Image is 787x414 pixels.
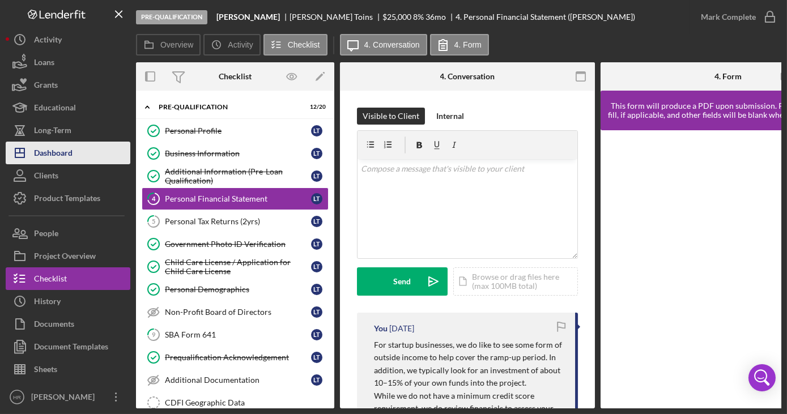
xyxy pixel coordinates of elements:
[34,313,74,338] div: Documents
[363,108,419,125] div: Visible to Client
[714,72,742,81] div: 4. Form
[142,391,329,414] a: CDFI Geographic Data
[311,329,322,340] div: L T
[6,358,130,381] a: Sheets
[159,104,297,110] div: Pre-Qualification
[311,261,322,272] div: L T
[389,324,414,333] time: 2025-09-30 17:45
[152,217,155,225] tspan: 5
[165,167,311,185] div: Additional Information (Pre-Loan Qualification)
[311,193,322,204] div: L T
[219,72,252,81] div: Checklist
[357,267,448,296] button: Send
[142,210,329,233] a: 5Personal Tax Returns (2yrs)LT
[160,40,193,49] label: Overview
[13,394,21,400] text: HR
[152,331,156,338] tspan: 9
[430,34,489,56] button: 4. Form
[165,126,311,135] div: Personal Profile
[165,330,311,339] div: SBA Form 641
[216,12,280,22] b: [PERSON_NAME]
[228,40,253,49] label: Activity
[6,245,130,267] button: Project Overview
[165,149,311,158] div: Business Information
[311,306,322,318] div: L T
[34,267,67,293] div: Checklist
[165,240,311,249] div: Government Photo ID Verification
[34,245,96,270] div: Project Overview
[382,12,411,22] span: $25,000
[701,6,756,28] div: Mark Complete
[142,369,329,391] a: Additional DocumentationLT
[288,40,320,49] label: Checklist
[413,12,424,22] div: 8 %
[165,217,311,226] div: Personal Tax Returns (2yrs)
[311,238,322,250] div: L T
[6,386,130,408] button: HR[PERSON_NAME]
[142,278,329,301] a: Personal DemographicsLT
[364,40,420,49] label: 4. Conversation
[374,324,388,333] div: You
[34,290,61,315] div: History
[311,284,322,295] div: L T
[263,34,327,56] button: Checklist
[6,290,130,313] button: History
[357,108,425,125] button: Visible to Client
[142,346,329,369] a: Prequalification AcknowledgementLT
[165,375,311,385] div: Additional Documentation
[142,165,329,187] a: Additional Information (Pre-Loan Qualification)LT
[165,308,311,317] div: Non-Profit Board of Directors
[690,6,781,28] button: Mark Complete
[142,119,329,142] a: Personal ProfileLT
[34,358,57,383] div: Sheets
[6,313,130,335] button: Documents
[311,148,322,159] div: L T
[28,386,102,411] div: [PERSON_NAME]
[311,374,322,386] div: L T
[305,104,326,110] div: 12 / 20
[34,335,108,361] div: Document Templates
[748,364,776,391] div: Open Intercom Messenger
[165,194,311,203] div: Personal Financial Statement
[6,335,130,358] button: Document Templates
[142,323,329,346] a: 9SBA Form 641LT
[6,267,130,290] button: Checklist
[152,195,156,202] tspan: 4
[436,108,464,125] div: Internal
[311,170,322,182] div: L T
[440,72,495,81] div: 4. Conversation
[165,353,311,362] div: Prequalification Acknowledgement
[142,187,329,210] a: 4Personal Financial StatementLT
[203,34,260,56] button: Activity
[142,301,329,323] a: Non-Profit Board of DirectorsLT
[136,10,207,24] div: Pre-Qualification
